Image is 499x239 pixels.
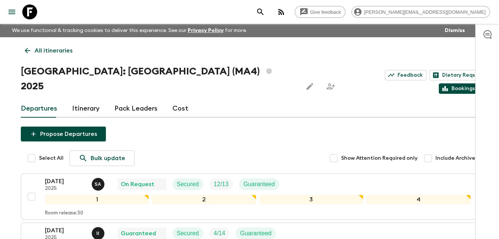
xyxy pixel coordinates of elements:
[435,154,479,162] span: Include Archived
[443,25,467,36] button: Dismiss
[97,230,100,236] p: I I
[21,100,57,118] a: Departures
[172,178,204,190] div: Secured
[188,28,224,33] a: Privacy Policy
[366,195,471,204] div: 4
[351,6,490,18] div: [PERSON_NAME][EMAIL_ADDRESS][DOMAIN_NAME]
[72,100,100,118] a: Itinerary
[4,4,19,19] button: menu
[45,186,86,192] p: 2025
[121,180,154,189] p: On Request
[92,180,106,186] span: Samir Achahri
[35,46,72,55] p: All itineraries
[240,229,272,238] p: Guaranteed
[360,9,490,15] span: [PERSON_NAME][EMAIL_ADDRESS][DOMAIN_NAME]
[121,229,156,238] p: Guaranteed
[95,181,101,187] p: S A
[69,150,135,166] a: Bulk update
[439,83,479,94] a: Bookings
[385,70,427,80] a: Feedback
[209,178,233,190] div: Trip Fill
[177,180,199,189] p: Secured
[243,180,275,189] p: Guaranteed
[430,70,479,80] a: Dietary Reqs
[92,229,106,235] span: Ismail Ingrioui
[21,64,297,94] h1: [GEOGRAPHIC_DATA]: [GEOGRAPHIC_DATA] (MA4) 2025
[341,154,418,162] span: Show Attention Required only
[152,195,256,204] div: 2
[323,79,338,94] span: Share this itinerary
[45,177,86,186] p: [DATE]
[295,6,346,18] a: Give feedback
[45,226,86,235] p: [DATE]
[39,154,64,162] span: Select All
[259,195,364,204] div: 3
[9,24,250,37] p: We use functional & tracking cookies to deliver this experience. See our for more.
[214,180,229,189] p: 12 / 13
[114,100,158,118] a: Pack Leaders
[214,229,225,238] p: 4 / 14
[177,229,199,238] p: Secured
[45,195,149,204] div: 1
[21,127,106,141] button: Propose Departures
[92,178,106,191] button: SA
[172,100,188,118] a: Cost
[45,210,83,216] p: Room release: 30
[302,79,317,94] button: Edit this itinerary
[306,9,345,15] span: Give feedback
[21,173,479,220] button: [DATE]2025Samir AchahriOn RequestSecuredTrip FillGuaranteed1234Room release:30
[253,4,268,19] button: search adventures
[21,43,77,58] a: All itineraries
[91,154,125,163] p: Bulk update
